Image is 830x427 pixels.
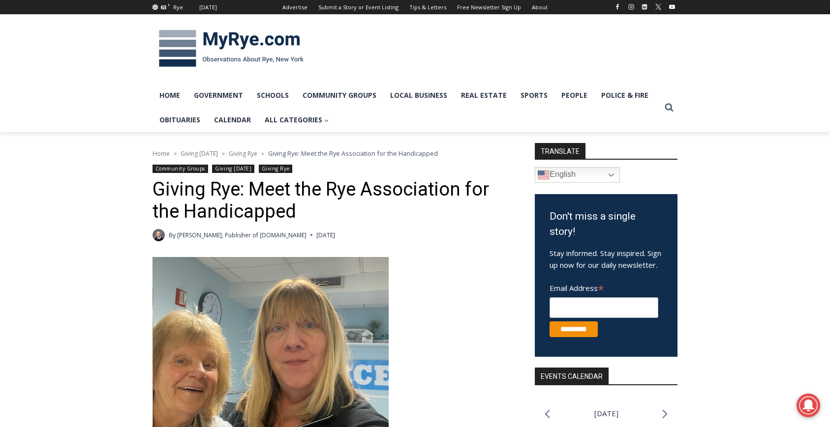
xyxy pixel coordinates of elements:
[538,169,550,181] img: en
[153,149,170,158] a: Home
[652,1,664,13] a: X
[153,178,509,223] h1: Giving Rye: Meet the Rye Association for the Handicapped
[153,108,207,132] a: Obituaries
[550,278,658,296] label: Email Address
[212,165,254,173] a: Giving [DATE]
[229,149,257,158] a: Giving Rye
[383,83,454,108] a: Local Business
[550,247,663,271] p: Stay informed. Stay inspired. Sign up now for our daily newsletter.
[261,150,264,157] span: >
[153,148,509,158] nav: Breadcrumbs
[660,99,678,116] button: View Search Form
[222,150,225,157] span: >
[268,149,438,158] span: Giving Rye: Meet the Rye Association for the Handicapped
[173,3,183,12] div: Rye
[153,83,187,108] a: Home
[250,83,296,108] a: Schools
[187,83,250,108] a: Government
[535,167,620,183] a: English
[174,150,177,157] span: >
[550,209,663,240] h3: Don't miss a single story!
[625,1,637,13] a: Instagram
[153,229,165,241] a: Author image
[169,230,176,240] span: By
[160,3,166,11] span: 63
[265,114,329,125] span: All Categories
[662,409,668,419] a: Next month
[259,165,292,173] a: Giving Rye
[181,149,218,158] a: Giving [DATE]
[199,3,217,12] div: [DATE]
[168,2,170,7] span: F
[316,230,335,240] time: [DATE]
[639,1,650,13] a: Linkedin
[594,83,655,108] a: Police & Fire
[554,83,594,108] a: People
[153,23,310,74] img: MyRye.com
[612,1,623,13] a: Facebook
[514,83,554,108] a: Sports
[535,368,609,384] h2: Events Calendar
[296,83,383,108] a: Community Groups
[207,108,258,132] a: Calendar
[545,409,550,419] a: Previous month
[535,143,585,159] strong: TRANSLATE
[258,108,336,132] a: All Categories
[153,165,208,173] a: Community Groups
[153,83,660,133] nav: Primary Navigation
[666,1,678,13] a: YouTube
[594,407,618,420] li: [DATE]
[454,83,514,108] a: Real Estate
[177,231,307,239] a: [PERSON_NAME], Publisher of [DOMAIN_NAME]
